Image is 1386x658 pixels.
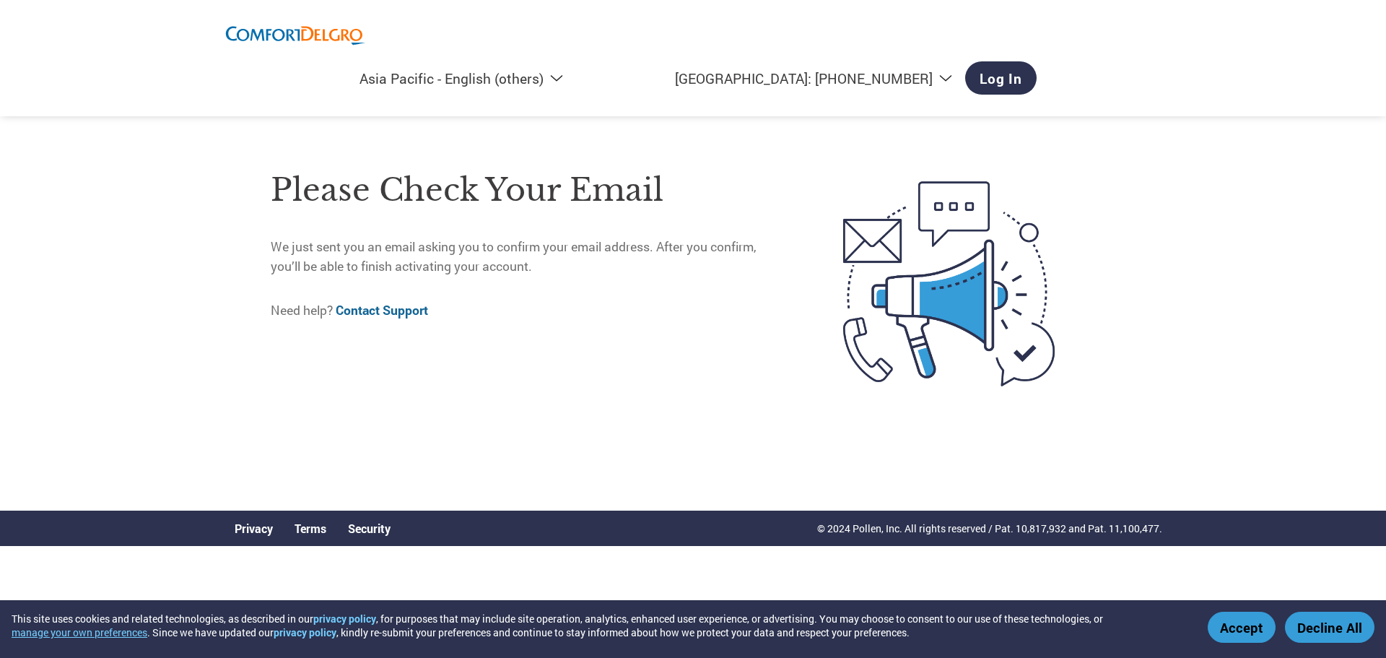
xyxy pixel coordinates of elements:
[783,155,1115,412] img: open-email
[1208,612,1276,643] button: Accept
[965,61,1037,95] a: Log In
[817,521,1162,536] p: © 2024 Pollen, Inc. All rights reserved / Pat. 10,817,932 and Pat. 11,100,477.
[271,238,783,276] p: We just sent you an email asking you to confirm your email address. After you confirm, you’ll be ...
[1285,612,1374,643] button: Decline All
[224,14,368,54] img: ComfortDelGro
[313,612,376,625] a: privacy policy
[295,521,326,536] a: Terms
[336,302,428,319] a: Contact Support
[12,612,1187,639] div: This site uses cookies and related technologies, as described in our , for purposes that may incl...
[274,625,336,639] a: privacy policy
[12,625,147,639] button: manage your own preferences
[271,167,783,214] h1: Please check your email
[235,521,273,536] a: Privacy
[348,521,391,536] a: Security
[271,301,783,320] p: Need help?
